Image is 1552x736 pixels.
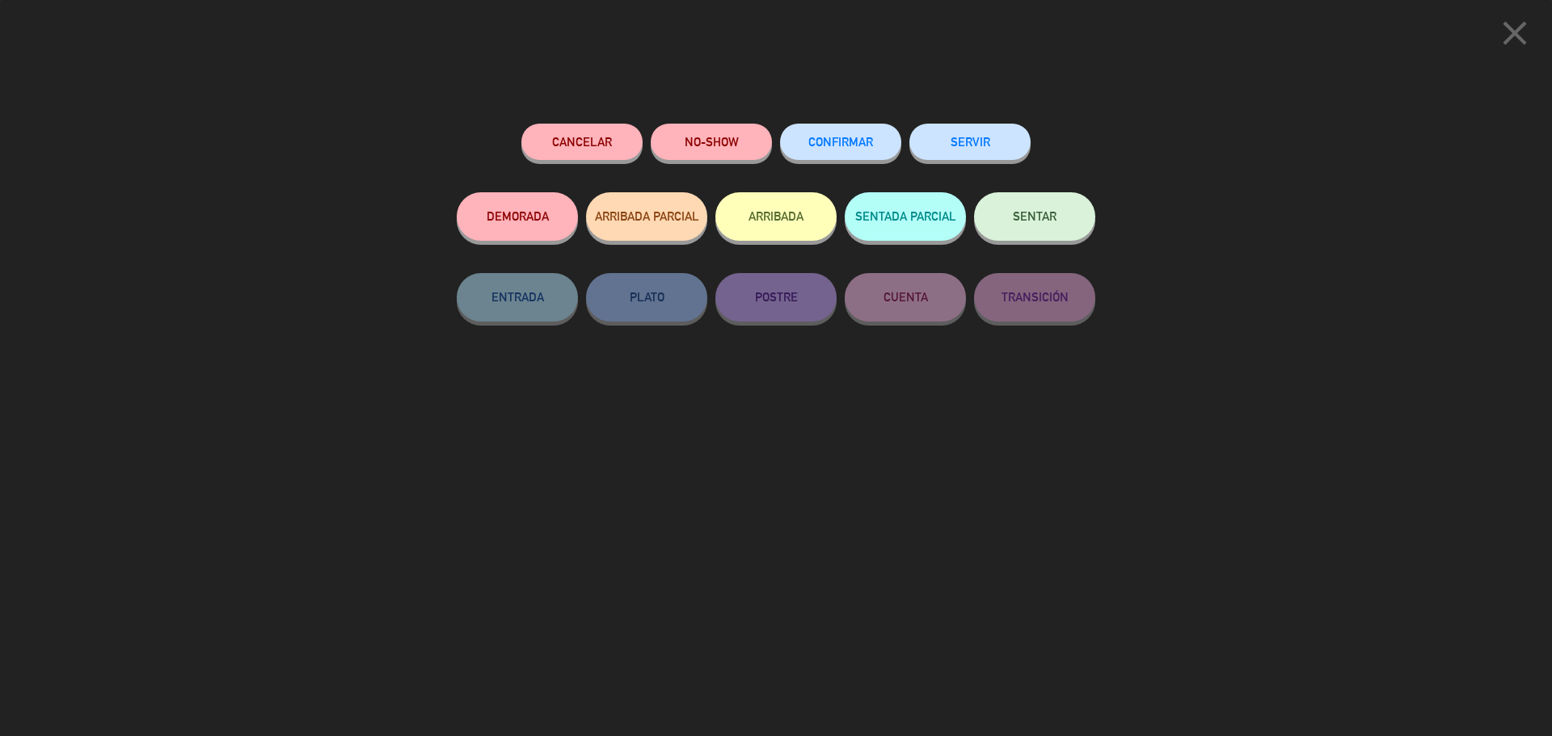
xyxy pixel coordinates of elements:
[780,124,901,160] button: CONFIRMAR
[586,273,707,322] button: PLATO
[974,273,1095,322] button: TRANSICIÓN
[845,192,966,241] button: SENTADA PARCIAL
[1495,13,1535,53] i: close
[595,209,699,223] span: ARRIBADA PARCIAL
[1490,12,1540,60] button: close
[651,124,772,160] button: NO-SHOW
[974,192,1095,241] button: SENTAR
[586,192,707,241] button: ARRIBADA PARCIAL
[715,192,837,241] button: ARRIBADA
[1013,209,1056,223] span: SENTAR
[457,192,578,241] button: DEMORADA
[457,273,578,322] button: ENTRADA
[521,124,643,160] button: Cancelar
[845,273,966,322] button: CUENTA
[909,124,1031,160] button: SERVIR
[808,135,873,149] span: CONFIRMAR
[715,273,837,322] button: POSTRE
